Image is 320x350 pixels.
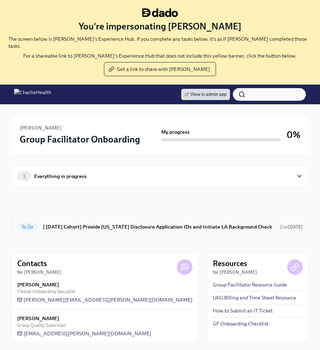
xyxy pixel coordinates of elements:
button: Get a link to share with [PERSON_NAME] [104,62,216,76]
a: [EMAIL_ADDRESS][PERSON_NAME][DOMAIN_NAME] [17,330,151,337]
span: Due [280,224,303,230]
span: Clinical Onboarding Specialist [17,288,75,295]
p: For a shareable link to [PERSON_NAME]'s Experience Hub that does not include this yellow banner, ... [24,52,297,59]
strong: [PERSON_NAME] [17,281,59,288]
a: To Do[ [DATE] Cohort] Provide [US_STATE] Disclosure Application IDs and Initiate LA Background Ch... [17,221,303,232]
a: UKG Billing and Time Sheet Resource [213,294,296,301]
span: 1 [19,174,30,179]
a: View in admin app [181,89,230,100]
h4: Resources [213,258,247,269]
a: GF Onboarding Checklist [213,320,268,327]
div: In progress [11,201,42,210]
a: [PERSON_NAME][EMAIL_ADDRESS][PERSON_NAME][DOMAIN_NAME] [17,296,192,303]
div: Everything in progress [34,172,87,180]
h3: 0% [287,128,300,141]
p: The screen below is [PERSON_NAME]'s Experience Hub. If you complete any tasks below, it's as if [... [8,35,312,49]
span: To Do [17,224,37,230]
strong: [DATE] [288,224,303,230]
h6: [PERSON_NAME] [20,124,61,132]
img: CharlieHealth [14,89,51,100]
h4: Contacts [17,258,47,269]
strong: [PERSON_NAME] [17,315,59,322]
strong: for [PERSON_NAME] [17,270,61,275]
span: October 15th, 2025 10:00 [280,224,303,230]
a: How to Submit an IT Ticket [213,307,273,314]
h6: [ [DATE] Cohort] Provide [US_STATE] Disclosure Application IDs and Initiate LA Background Check [43,223,274,231]
strong: for [PERSON_NAME] [213,270,257,275]
h3: You're impersonating [PERSON_NAME] [79,20,241,33]
span: View in admin app [185,91,227,98]
span: Get a link to share with [PERSON_NAME] [110,66,210,73]
a: Group Facilitator Resource Guide [213,281,287,288]
span: Group Quality Supervisor [17,322,66,329]
h3: Group Facilitator Onboarding [20,133,140,146]
strong: My progress [162,128,190,136]
img: dado [142,8,178,17]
